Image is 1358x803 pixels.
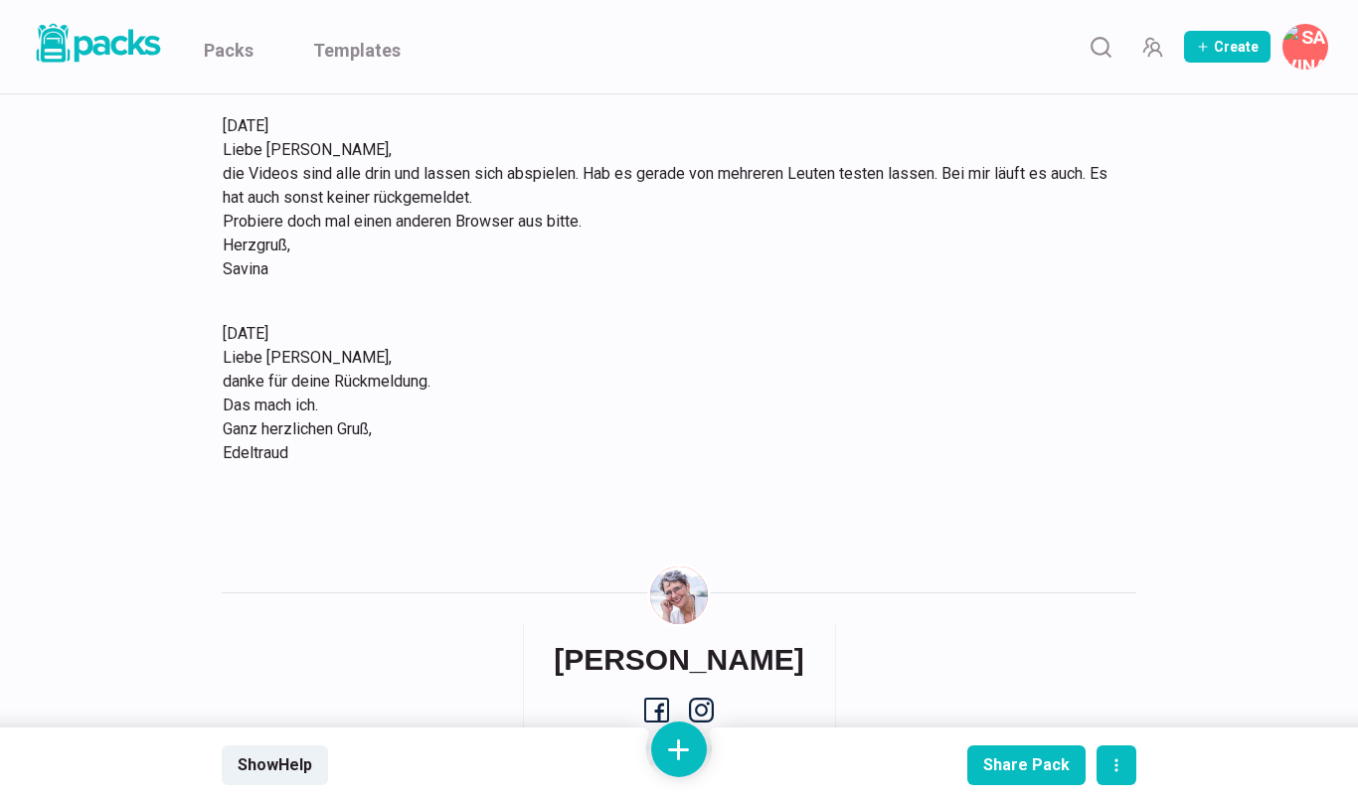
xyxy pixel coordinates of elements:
button: ShowHelp [222,745,328,785]
h6: [PERSON_NAME] [554,642,804,678]
img: Packs logo [30,20,164,67]
a: facebook [644,698,669,723]
a: Packs logo [30,20,164,74]
button: Create Pack [1184,31,1271,63]
button: Savina Tilmann [1282,24,1328,70]
button: actions [1097,745,1136,785]
button: Manage Team Invites [1132,27,1172,67]
button: Share Pack [967,745,1086,785]
p: [DATE] Liebe [PERSON_NAME], die Videos sind alle drin und lassen sich abspielen. Hab es gerade vo... [223,114,1111,281]
p: [DATE] Liebe [PERSON_NAME], danke für deine Rückmeldung. Das mach ich. Ganz herzlichen Gruß, Edel... [223,322,1111,465]
div: Share Pack [983,755,1070,774]
img: Savina Tilmann [650,566,708,624]
button: Search [1081,27,1120,67]
a: instagram [689,698,714,723]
